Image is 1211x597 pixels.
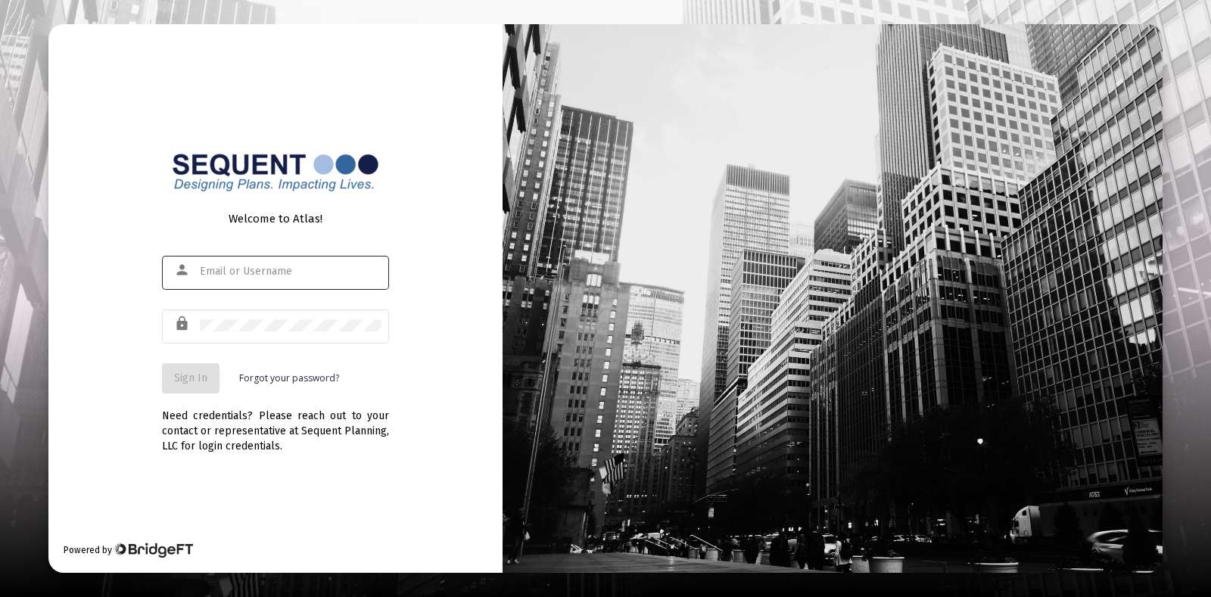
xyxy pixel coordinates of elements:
img: Bridge Financial Technology Logo [114,543,193,558]
button: Sign In [162,363,219,393]
input: Email or Username [200,266,381,278]
a: Forgot your password? [239,371,339,386]
img: Logo [162,144,389,200]
mat-icon: person [174,261,192,279]
span: Sign In [174,372,207,384]
div: Need credentials? Please reach out to your contact or representative at Sequent Planning, LLC for... [162,393,389,454]
mat-icon: lock [174,315,192,333]
div: Powered by [64,543,193,558]
div: Welcome to Atlas! [162,211,389,226]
